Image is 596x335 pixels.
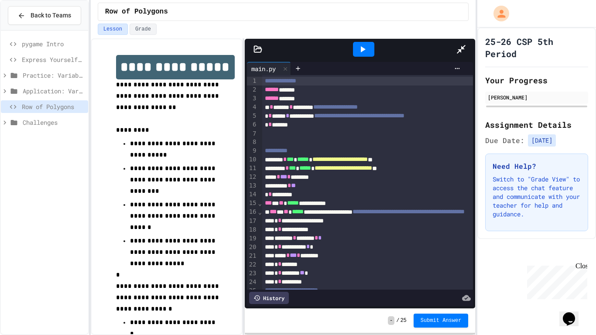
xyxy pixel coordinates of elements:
[247,94,258,103] div: 3
[421,317,462,324] span: Submit Answer
[388,316,394,325] span: -
[247,269,258,278] div: 23
[488,93,586,101] div: [PERSON_NAME]
[247,217,258,226] div: 17
[247,199,258,208] div: 15
[485,119,588,131] h2: Assignment Details
[493,175,581,219] p: Switch to "Grade View" to access the chat feature and communicate with your teacher for help and ...
[23,118,85,127] span: Challenges
[247,138,258,147] div: 8
[247,278,258,287] div: 24
[22,55,85,64] span: Express Yourself in Python!
[258,200,262,207] span: Fold line
[485,74,588,86] h2: Your Progress
[484,3,511,24] div: My Account
[247,130,258,138] div: 7
[98,24,128,35] button: Lesson
[247,243,258,252] div: 20
[249,292,289,304] div: History
[247,112,258,120] div: 5
[247,208,258,216] div: 16
[258,209,262,215] span: Fold line
[23,71,85,80] span: Practice: Variables/Print
[247,234,258,243] div: 19
[247,120,258,129] div: 6
[247,164,258,173] div: 11
[247,260,258,269] div: 22
[493,161,581,171] h3: Need Help?
[31,11,71,20] span: Back to Teams
[414,314,469,328] button: Submit Answer
[22,102,85,111] span: Row of Polygons
[485,35,588,60] h1: 25-26 CSP 5th Period
[247,62,291,75] div: main.py
[3,3,60,55] div: Chat with us now!Close
[247,77,258,85] div: 1
[247,103,258,112] div: 4
[247,155,258,164] div: 10
[130,24,157,35] button: Grade
[8,6,81,25] button: Back to Teams
[247,287,258,295] div: 25
[528,134,556,147] span: [DATE]
[23,86,85,96] span: Application: Variables/Print
[400,317,406,324] span: 25
[247,85,258,94] div: 2
[559,300,587,326] iframe: chat widget
[485,135,524,146] span: Due Date:
[22,39,85,48] span: pygame Intro
[105,7,168,17] span: Row of Polygons
[247,147,258,155] div: 9
[247,190,258,199] div: 14
[247,252,258,260] div: 21
[396,317,399,324] span: /
[247,226,258,234] div: 18
[247,64,280,73] div: main.py
[247,173,258,181] div: 12
[247,181,258,190] div: 13
[524,262,587,299] iframe: chat widget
